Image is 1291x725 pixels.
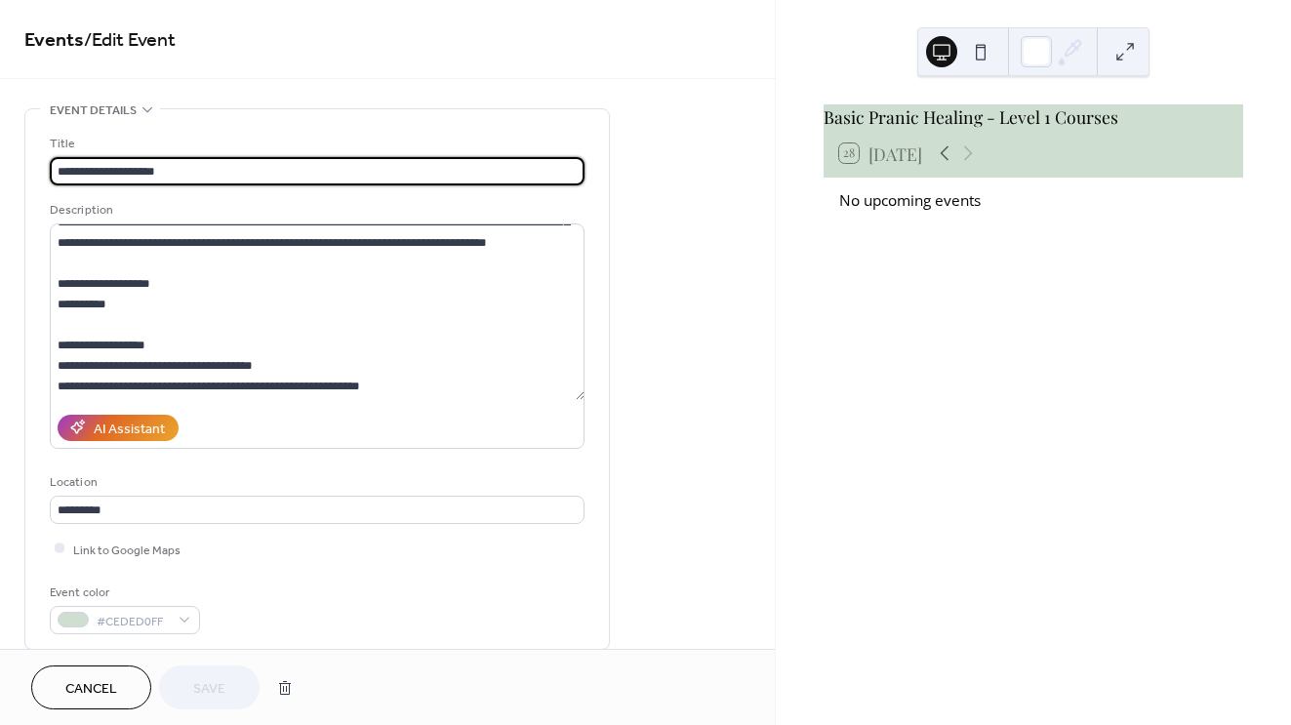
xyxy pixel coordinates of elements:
[65,679,117,700] span: Cancel
[84,21,176,60] span: / Edit Event
[50,583,196,603] div: Event color
[94,419,165,439] div: AI Assistant
[50,472,581,493] div: Location
[31,665,151,709] button: Cancel
[58,415,179,441] button: AI Assistant
[50,134,581,154] div: Title
[24,21,84,60] a: Events
[50,200,581,221] div: Description
[839,189,1228,212] div: No upcoming events
[73,540,181,560] span: Link to Google Maps
[97,611,169,631] span: #CEDED0FF
[824,104,1243,130] div: Basic Pranic Healing - Level 1 Courses
[50,101,137,121] span: Event details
